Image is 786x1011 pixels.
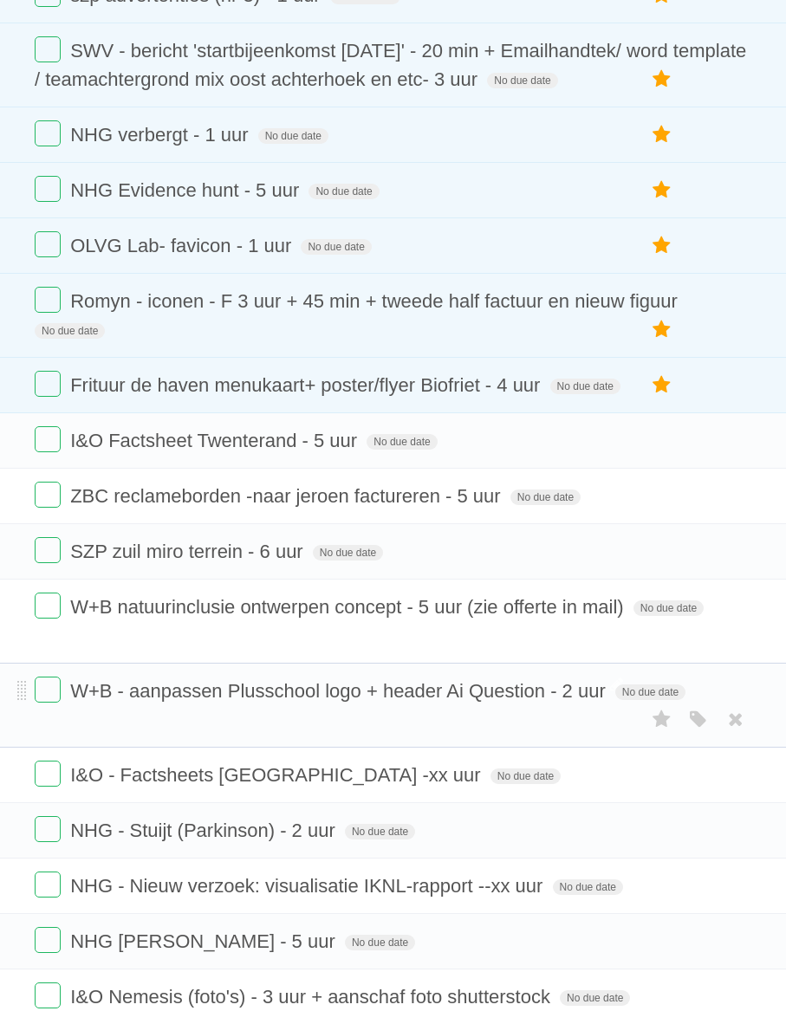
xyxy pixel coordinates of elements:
label: Done [35,36,61,62]
label: Done [35,872,61,898]
label: Done [35,482,61,508]
label: Star task [646,371,679,399]
span: I&O - Factsheets [GEOGRAPHIC_DATA] -xx uur [70,764,485,786]
span: No due date [367,434,437,450]
label: Star task [646,315,679,344]
span: NHG - Stuijt (Parkinson) - 2 uur [70,820,340,841]
span: OLVG Lab- favicon - 1 uur [70,235,296,256]
span: NHG - Nieuw verzoek: visualisatie IKNL-rapport --xx uur [70,875,547,897]
label: Done [35,927,61,953]
label: Done [35,120,61,146]
label: Star task [646,705,679,734]
span: W+B - aanpassen Plusschool logo + header Ai Question - 2 uur [70,680,610,702]
span: No due date [35,323,105,339]
label: Done [35,176,61,202]
span: Romyn - iconen - F 3 uur + 45 min + tweede half factuur en nieuw figuur [70,290,682,312]
label: Done [35,982,61,1008]
label: Done [35,426,61,452]
span: No due date [301,239,371,255]
span: W+B natuurinclusie ontwerpen concept - 5 uur (zie offerte in mail) [70,596,628,618]
label: Done [35,287,61,313]
span: ZBC reclameborden -naar jeroen factureren - 5 uur [70,485,504,507]
label: Star task [646,176,679,204]
span: No due date [487,73,557,88]
span: NHG verbergt - 1 uur [70,124,252,146]
label: Star task [646,231,679,260]
label: Done [35,231,61,257]
span: Frituur de haven menukaart+ poster/flyer Biofriet - 4 uur [70,374,544,396]
span: SWV - bericht 'startbijeenkomst [DATE]' - 20 min + Emailhandtek/ word template / teamachtergrond ... [35,40,746,90]
span: No due date [490,768,561,784]
span: No due date [553,879,623,895]
span: No due date [560,990,630,1006]
span: No due date [510,489,581,505]
label: Done [35,537,61,563]
label: Done [35,371,61,397]
span: I&O Nemesis (foto's) - 3 uur + aanschaf foto shutterstock [70,986,555,1008]
label: Star task [646,120,679,149]
label: Done [35,761,61,787]
span: No due date [313,545,383,561]
label: Star task [646,65,679,94]
span: I&O Factsheet Twenterand - 5 uur [70,430,361,451]
span: SZP zuil miro terrein - 6 uur [70,541,308,562]
label: Done [35,593,61,619]
label: Done [35,677,61,703]
span: No due date [258,128,328,144]
span: NHG [PERSON_NAME] - 5 uur [70,930,340,952]
span: No due date [345,935,415,950]
span: No due date [345,824,415,839]
span: No due date [550,379,620,394]
span: No due date [633,600,704,616]
label: Done [35,816,61,842]
span: No due date [615,684,685,700]
span: No due date [309,184,379,199]
span: NHG Evidence hunt - 5 uur [70,179,303,201]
